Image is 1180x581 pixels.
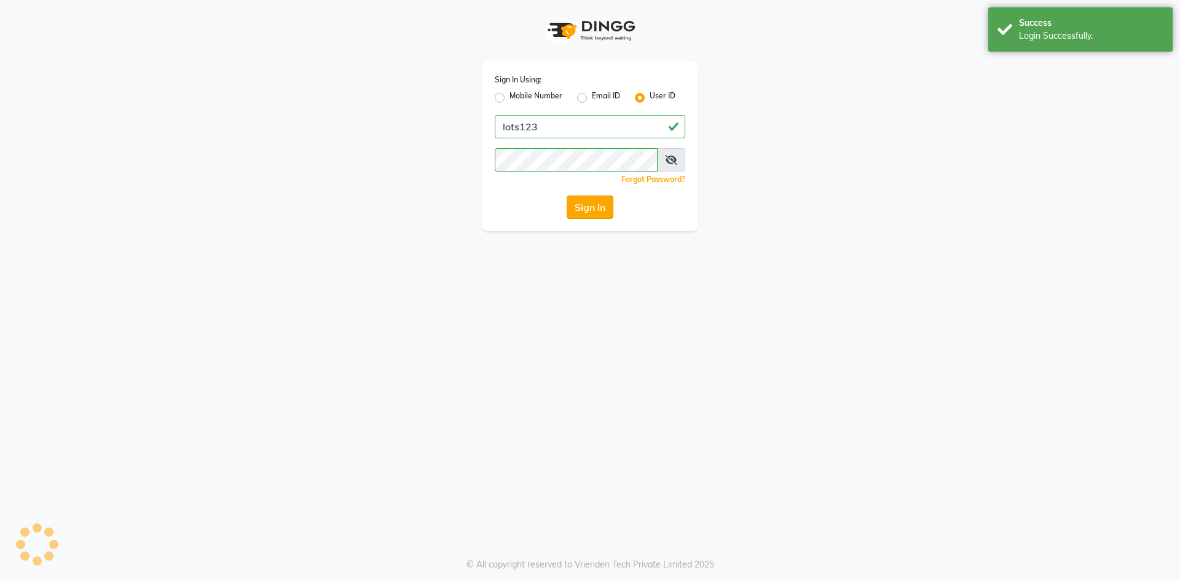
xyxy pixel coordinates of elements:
label: Mobile Number [509,90,562,105]
label: Email ID [592,90,620,105]
label: User ID [650,90,675,105]
a: Forgot Password? [621,175,685,184]
input: Username [495,115,685,138]
div: Login Successfully. [1019,30,1163,42]
label: Sign In Using: [495,74,541,85]
div: Success [1019,17,1163,30]
button: Sign In [567,196,613,219]
img: logo1.svg [541,12,639,49]
input: Username [495,148,658,172]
